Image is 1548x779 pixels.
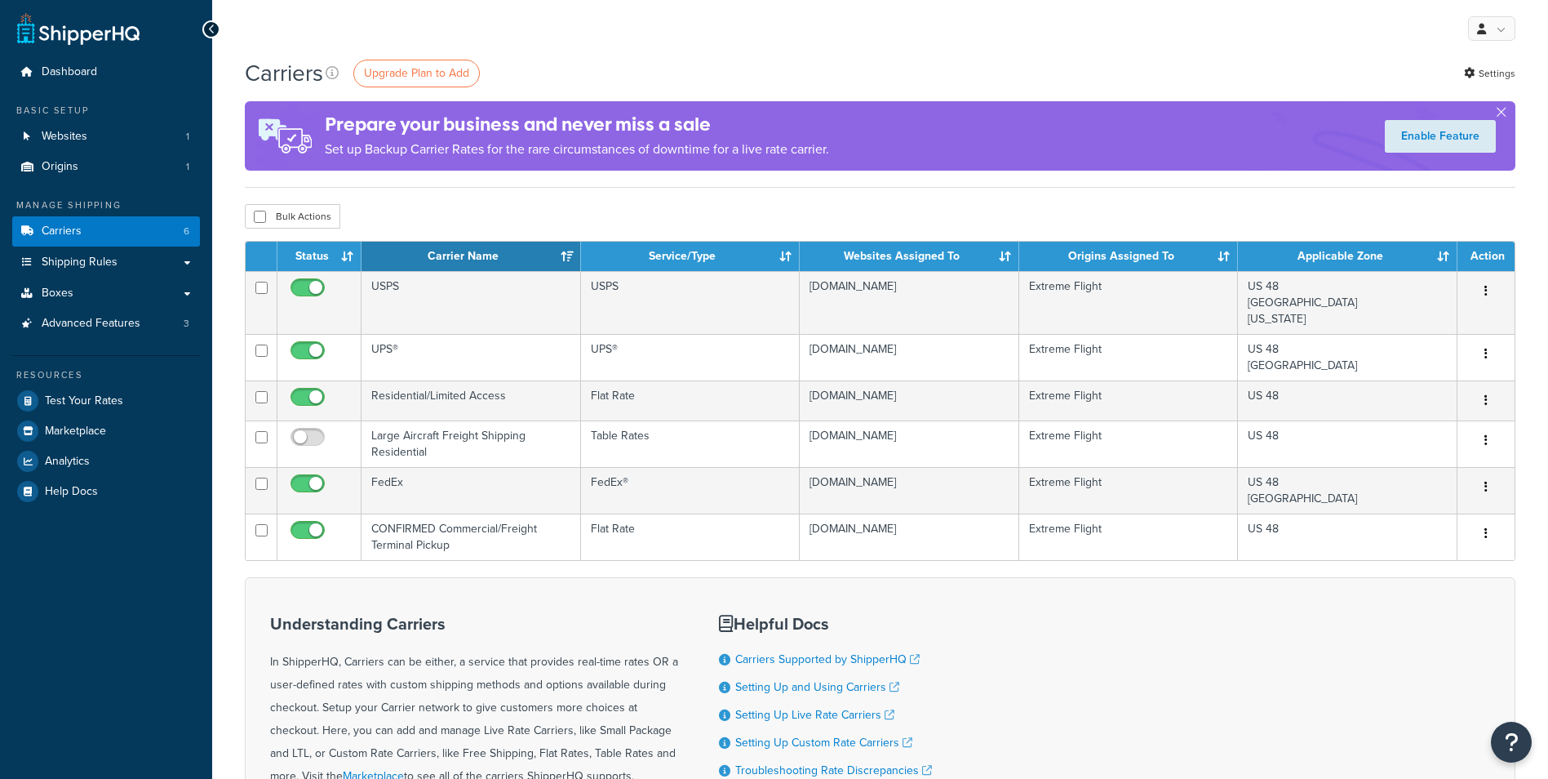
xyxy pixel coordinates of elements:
[1457,242,1515,271] th: Action
[581,334,801,381] td: UPS®
[184,225,189,238] span: 6
[12,386,200,416] a: Test Your Rates
[12,416,200,446] a: Marketplace
[12,447,200,476] a: Analytics
[361,271,581,334] td: USPS
[1019,271,1239,334] td: Extreme Flight
[12,309,200,339] a: Advanced Features 3
[12,152,200,182] a: Origins 1
[581,421,801,467] td: Table Rates
[800,242,1019,271] th: Websites Assigned To: activate to sort column ascending
[1238,271,1457,334] td: US 48 [GEOGRAPHIC_DATA] [US_STATE]
[186,130,189,144] span: 1
[245,57,323,89] h1: Carriers
[45,455,90,469] span: Analytics
[1238,421,1457,467] td: US 48
[12,122,200,152] li: Websites
[42,225,82,238] span: Carriers
[186,160,189,174] span: 1
[45,485,98,499] span: Help Docs
[1019,467,1239,514] td: Extreme Flight
[1464,62,1515,85] a: Settings
[361,334,581,381] td: UPS®
[361,242,581,271] th: Carrier Name: activate to sort column ascending
[800,514,1019,560] td: [DOMAIN_NAME]
[581,514,801,560] td: Flat Rate
[12,368,200,382] div: Resources
[1238,467,1457,514] td: US 48 [GEOGRAPHIC_DATA]
[270,615,678,633] h3: Understanding Carriers
[12,247,200,278] a: Shipping Rules
[1238,381,1457,421] td: US 48
[800,334,1019,381] td: [DOMAIN_NAME]
[800,467,1019,514] td: [DOMAIN_NAME]
[581,242,801,271] th: Service/Type: activate to sort column ascending
[735,706,894,723] a: Setting Up Live Rate Carriers
[12,278,200,309] a: Boxes
[277,242,361,271] th: Status: activate to sort column ascending
[361,421,581,467] td: Large Aircraft Freight Shipping Residential
[735,651,920,668] a: Carriers Supported by ShipperHQ
[361,514,581,560] td: CONFIRMED Commercial/Freight Terminal Pickup
[581,381,801,421] td: Flat Rate
[42,317,140,331] span: Advanced Features
[45,425,106,438] span: Marketplace
[800,421,1019,467] td: [DOMAIN_NAME]
[1238,334,1457,381] td: US 48 [GEOGRAPHIC_DATA]
[361,467,581,514] td: FedEx
[12,198,200,212] div: Manage Shipping
[17,12,140,45] a: ShipperHQ Home
[42,256,118,269] span: Shipping Rules
[12,216,200,247] li: Carriers
[353,60,480,87] a: Upgrade Plan to Add
[1019,381,1239,421] td: Extreme Flight
[735,762,932,779] a: Troubleshooting Rate Discrepancies
[719,615,932,633] h3: Helpful Docs
[45,394,123,408] span: Test Your Rates
[735,679,899,696] a: Setting Up and Using Carriers
[325,138,829,161] p: Set up Backup Carrier Rates for the rare circumstances of downtime for a live rate carrier.
[1019,242,1239,271] th: Origins Assigned To: activate to sort column ascending
[800,381,1019,421] td: [DOMAIN_NAME]
[735,734,912,751] a: Setting Up Custom Rate Carriers
[184,317,189,331] span: 3
[1019,421,1239,467] td: Extreme Flight
[42,65,97,79] span: Dashboard
[1238,242,1457,271] th: Applicable Zone: activate to sort column ascending
[581,271,801,334] td: USPS
[1238,514,1457,560] td: US 48
[325,111,829,138] h4: Prepare your business and never miss a sale
[581,467,801,514] td: FedEx®
[1491,722,1532,763] button: Open Resource Center
[800,271,1019,334] td: [DOMAIN_NAME]
[12,122,200,152] a: Websites 1
[1019,514,1239,560] td: Extreme Flight
[12,216,200,247] a: Carriers 6
[1385,120,1496,153] a: Enable Feature
[245,101,325,171] img: ad-rules-rateshop-fe6ec290ccb7230408bd80ed9643f0289d75e0ffd9eb532fc0e269fcd187b520.png
[12,57,200,87] a: Dashboard
[361,381,581,421] td: Residential/Limited Access
[12,152,200,182] li: Origins
[12,309,200,339] li: Advanced Features
[12,104,200,118] div: Basic Setup
[42,160,78,174] span: Origins
[42,130,87,144] span: Websites
[12,477,200,506] a: Help Docs
[364,65,469,82] span: Upgrade Plan to Add
[245,204,340,229] button: Bulk Actions
[1019,334,1239,381] td: Extreme Flight
[42,287,73,300] span: Boxes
